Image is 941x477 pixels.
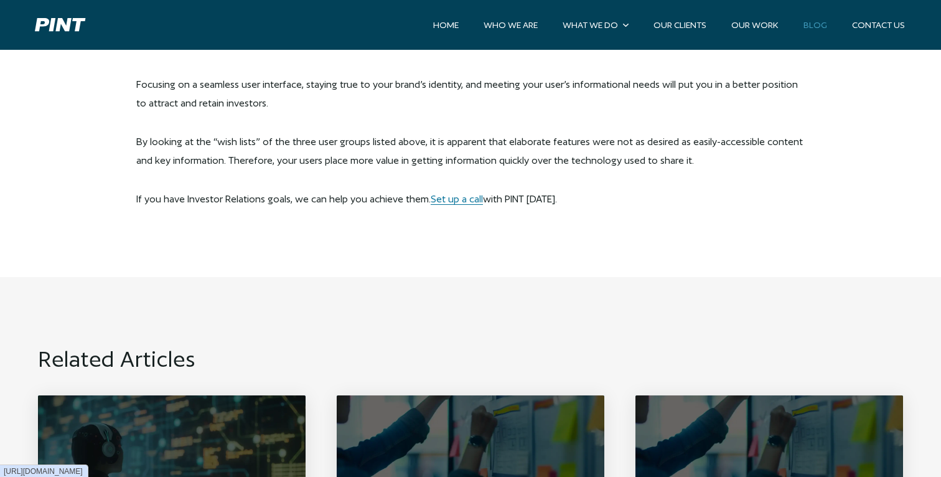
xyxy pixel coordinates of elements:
[136,75,805,113] p: Focusing on a seamless user interface, staying true to your brand’s identity, and meeting your us...
[38,346,903,373] h2: Related Articles
[471,14,550,35] a: Who We Are
[136,133,805,170] p: By looking at the “wish lists” of the three user groups listed above, it is apparent that elabora...
[719,14,791,35] a: Our Work
[421,14,917,35] nav: Site Navigation
[791,14,840,35] a: Blog
[136,190,805,209] p: If you have Investor Relations goals, we can help you achieve them. with PINT [DATE].
[840,14,917,35] a: Contact Us
[421,14,471,35] a: Home
[136,26,805,53] h2: Conclusion
[641,14,719,35] a: Our Clients
[431,193,483,205] a: Set up a call
[550,14,641,35] a: What We Do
